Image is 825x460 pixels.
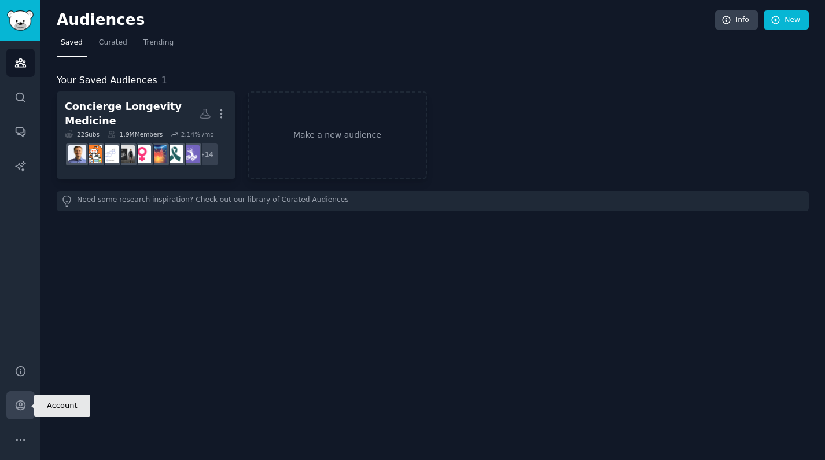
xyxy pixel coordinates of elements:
a: Curated Audiences [282,195,349,207]
span: Saved [61,38,83,48]
img: DrEricBergDC [68,145,86,163]
a: Trending [139,34,178,57]
div: 2.14 % /mo [181,130,214,138]
div: 1.9M Members [108,130,163,138]
img: PCOS [165,145,183,163]
img: MensHealthCare [117,145,135,163]
img: TRT_females [133,145,151,163]
a: Info [715,10,758,30]
span: Curated [99,38,127,48]
span: Your Saved Audiences [57,73,157,88]
img: Hashimotos [149,145,167,163]
a: Concierge Longevity Medicine22Subs1.9MMembers2.14% /mo+14MenopausePCOSHashimotosTRT_femalesMensHe... [57,91,235,179]
a: Make a new audience [248,91,426,179]
div: Concierge Longevity Medicine [65,100,199,128]
img: Supplements [84,145,102,163]
img: Menopause [182,145,200,163]
h2: Audiences [57,11,715,30]
a: New [764,10,809,30]
div: + 14 [194,142,219,167]
a: Saved [57,34,87,57]
img: Testosterone [101,145,119,163]
a: Curated [95,34,131,57]
img: GummySearch logo [7,10,34,31]
span: 1 [161,75,167,86]
div: 22 Sub s [65,130,100,138]
span: Trending [143,38,174,48]
div: Need some research inspiration? Check out our library of [57,191,809,211]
